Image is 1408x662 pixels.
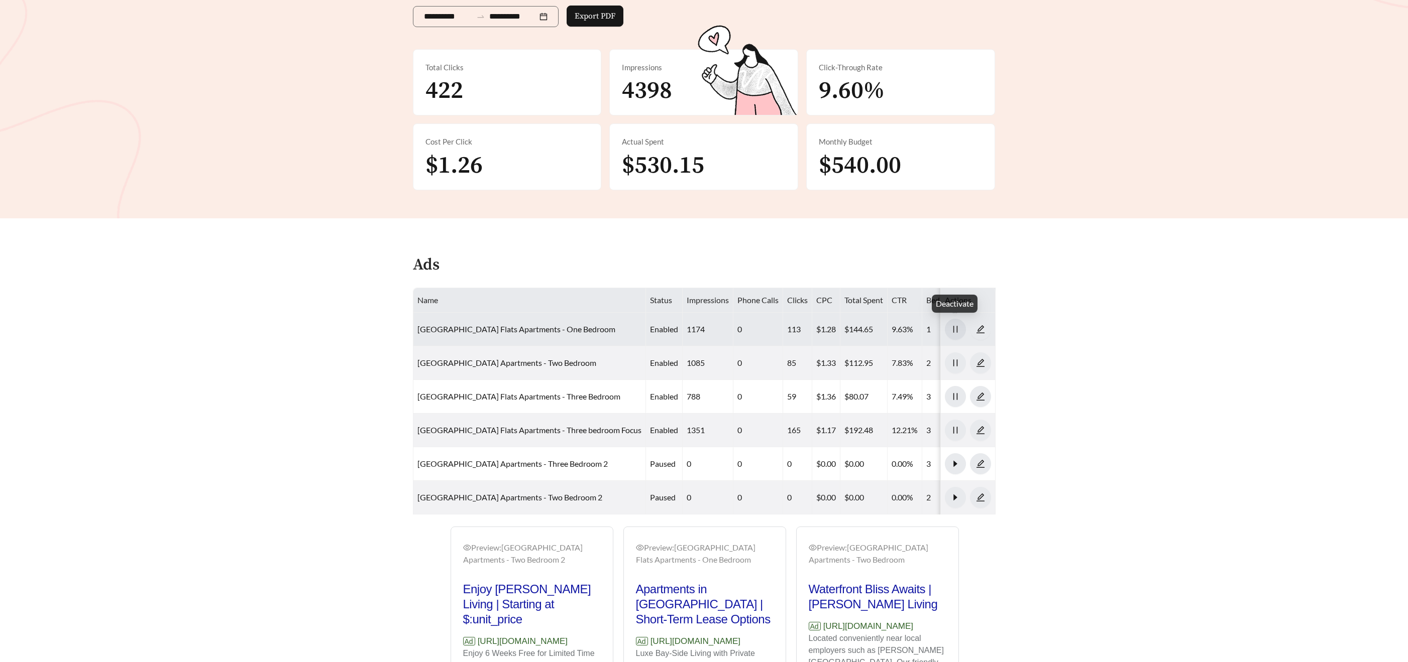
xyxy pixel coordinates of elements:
[812,447,840,481] td: $0.00
[840,313,888,346] td: $144.65
[809,620,946,633] p: [URL][DOMAIN_NAME]
[413,288,646,313] th: Name
[922,380,987,414] td: 3
[812,346,840,380] td: $1.33
[840,380,888,414] td: $80.07
[636,635,774,648] p: [URL][DOMAIN_NAME]
[970,493,991,502] span: edit
[945,493,965,502] span: caret-right
[970,426,991,435] span: edit
[888,414,922,447] td: 12.21%
[922,481,987,514] td: 2
[650,324,678,334] span: enabled
[970,453,991,474] button: edit
[945,392,965,401] span: pause
[932,295,978,313] div: Deactivate
[819,151,901,181] span: $540.00
[809,544,817,552] span: eye
[945,459,965,468] span: caret-right
[922,313,987,346] td: 1
[888,346,922,380] td: 7.83%
[970,358,991,367] span: edit
[650,358,678,367] span: enabled
[809,582,946,612] h2: Waterfront Bliss Awaits | [PERSON_NAME] Living
[417,459,608,468] a: [GEOGRAPHIC_DATA] Apartments - Three Bedroom 2
[970,425,991,435] a: edit
[819,136,983,148] div: Monthly Budget
[945,386,966,407] button: pause
[970,352,991,373] button: edit
[733,313,783,346] td: 0
[970,358,991,367] a: edit
[783,481,812,514] td: 0
[783,414,812,447] td: 165
[945,358,965,367] span: pause
[970,324,991,334] a: edit
[683,447,733,481] td: 0
[945,487,966,508] button: caret-right
[476,12,485,21] span: to
[970,391,991,401] a: edit
[783,288,812,313] th: Clicks
[425,76,463,106] span: 422
[733,447,783,481] td: 0
[650,492,676,502] span: paused
[683,481,733,514] td: 0
[840,447,888,481] td: $0.00
[809,622,821,630] span: Ad
[970,459,991,468] a: edit
[892,295,907,305] span: CTR
[840,346,888,380] td: $112.95
[425,151,483,181] span: $1.26
[733,414,783,447] td: 0
[945,319,966,340] button: pause
[463,582,601,627] h2: Enjoy [PERSON_NAME] Living | Starting at $:unit_price
[812,313,840,346] td: $1.28
[812,414,840,447] td: $1.17
[733,380,783,414] td: 0
[650,459,676,468] span: paused
[463,635,601,648] p: [URL][DOMAIN_NAME]
[417,358,596,367] a: [GEOGRAPHIC_DATA] Apartments - Two Bedroom
[622,136,786,148] div: Actual Spent
[812,481,840,514] td: $0.00
[888,313,922,346] td: 9.63%
[646,288,683,313] th: Status
[922,414,987,447] td: 3
[636,542,774,566] div: Preview: [GEOGRAPHIC_DATA] Flats Apartments - One Bedroom
[945,453,966,474] button: caret-right
[622,62,786,73] div: Impressions
[840,481,888,514] td: $0.00
[413,256,440,274] h4: Ads
[840,414,888,447] td: $192.48
[922,288,987,313] th: Bedroom Count
[476,12,485,21] span: swap-right
[922,447,987,481] td: 3
[945,325,965,334] span: pause
[575,10,615,22] span: Export PDF
[922,346,987,380] td: 2
[622,151,704,181] span: $530.15
[463,637,475,645] span: Ad
[783,313,812,346] td: 113
[636,637,648,645] span: Ad
[970,325,991,334] span: edit
[783,447,812,481] td: 0
[945,420,966,441] button: pause
[783,380,812,414] td: 59
[683,288,733,313] th: Impressions
[970,386,991,407] button: edit
[650,391,678,401] span: enabled
[970,459,991,468] span: edit
[417,425,641,435] a: [GEOGRAPHIC_DATA] Flats Apartments - Three bedroom Focus
[809,542,946,566] div: Preview: [GEOGRAPHIC_DATA] Apartments - Two Bedroom
[840,288,888,313] th: Total Spent
[819,76,885,106] span: 9.60%
[733,481,783,514] td: 0
[941,288,996,313] th: Actions
[816,295,832,305] span: CPC
[970,319,991,340] button: edit
[733,288,783,313] th: Phone Calls
[425,136,589,148] div: Cost Per Click
[683,414,733,447] td: 1351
